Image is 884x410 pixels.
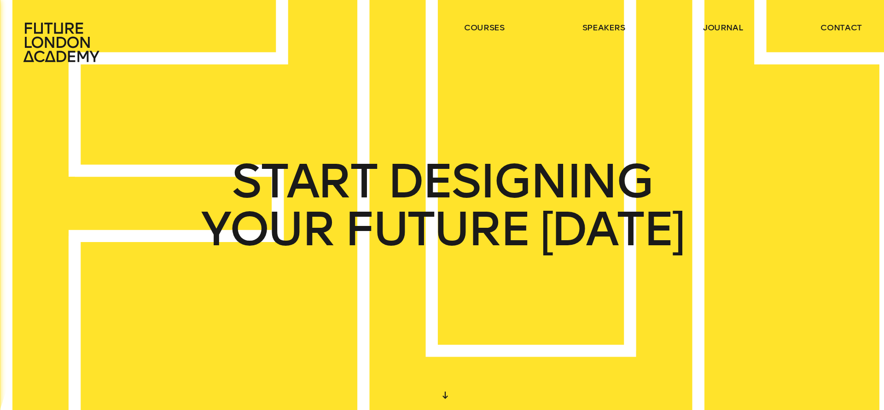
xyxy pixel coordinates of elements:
span: YOUR [201,205,334,253]
a: speakers [582,22,625,33]
a: journal [703,22,743,33]
span: DESIGNING [387,157,652,205]
span: [DATE] [540,205,684,253]
span: START [232,157,377,205]
a: courses [464,22,505,33]
a: contact [820,22,862,33]
span: FUTURE [344,205,529,253]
